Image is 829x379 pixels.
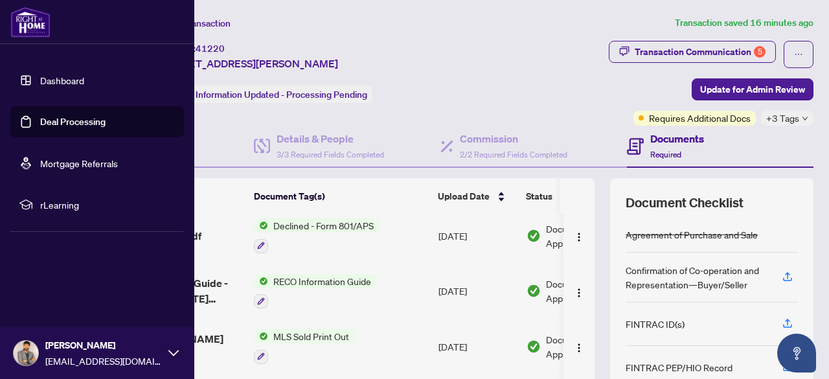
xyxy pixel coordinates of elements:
[433,264,521,319] td: [DATE]
[14,341,38,365] img: Profile Icon
[254,329,354,364] button: Status IconMLS Sold Print Out
[40,75,84,86] a: Dashboard
[438,189,490,203] span: Upload Date
[626,263,767,292] div: Confirmation of Co-operation and Representation—Buyer/Seller
[794,50,803,59] span: ellipsis
[802,115,808,122] span: down
[777,334,816,373] button: Open asap
[649,111,751,125] span: Requires Additional Docs
[521,178,631,214] th: Status
[609,41,776,63] button: Transaction Communication5
[569,336,589,357] button: Logo
[546,277,626,305] span: Document Approved
[635,41,766,62] div: Transaction Communication
[626,317,685,331] div: FINTRAC ID(s)
[546,222,626,250] span: Document Approved
[527,339,541,354] img: Document Status
[460,131,567,146] h4: Commission
[527,229,541,243] img: Document Status
[626,360,732,374] div: FINTRAC PEP/HIO Record
[569,281,589,301] button: Logo
[161,17,231,29] span: View Transaction
[10,6,51,38] img: logo
[574,288,584,298] img: Logo
[692,78,813,100] button: Update for Admin Review
[45,354,162,368] span: [EMAIL_ADDRESS][DOMAIN_NAME]
[574,343,584,353] img: Logo
[277,150,384,159] span: 3/3 Required Fields Completed
[254,274,268,288] img: Status Icon
[433,319,521,374] td: [DATE]
[45,338,162,352] span: [PERSON_NAME]
[700,79,805,100] span: Update for Admin Review
[433,208,521,264] td: [DATE]
[40,157,118,169] a: Mortgage Referrals
[675,16,813,30] article: Transaction saved 16 minutes ago
[626,227,758,242] div: Agreement of Purchase and Sale
[527,284,541,298] img: Document Status
[526,189,552,203] span: Status
[196,89,367,100] span: Information Updated - Processing Pending
[574,232,584,242] img: Logo
[268,274,376,288] span: RECO Information Guide
[40,116,106,128] a: Deal Processing
[460,150,567,159] span: 2/2 Required Fields Completed
[196,43,225,54] span: 41220
[569,225,589,246] button: Logo
[254,218,379,253] button: Status IconDeclined - Form 801/APS
[40,198,175,212] span: rLearning
[766,111,799,126] span: +3 Tags
[626,194,744,212] span: Document Checklist
[268,329,354,343] span: MLS Sold Print Out
[277,131,384,146] h4: Details & People
[754,46,766,58] div: 5
[546,332,626,361] span: Document Approved
[650,150,681,159] span: Required
[161,86,372,103] div: Status:
[254,329,268,343] img: Status Icon
[161,56,338,71] span: [STREET_ADDRESS][PERSON_NAME]
[249,178,433,214] th: Document Tag(s)
[268,218,379,233] span: Declined - Form 801/APS
[650,131,704,146] h4: Documents
[433,178,521,214] th: Upload Date
[254,218,268,233] img: Status Icon
[254,274,376,309] button: Status IconRECO Information Guide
